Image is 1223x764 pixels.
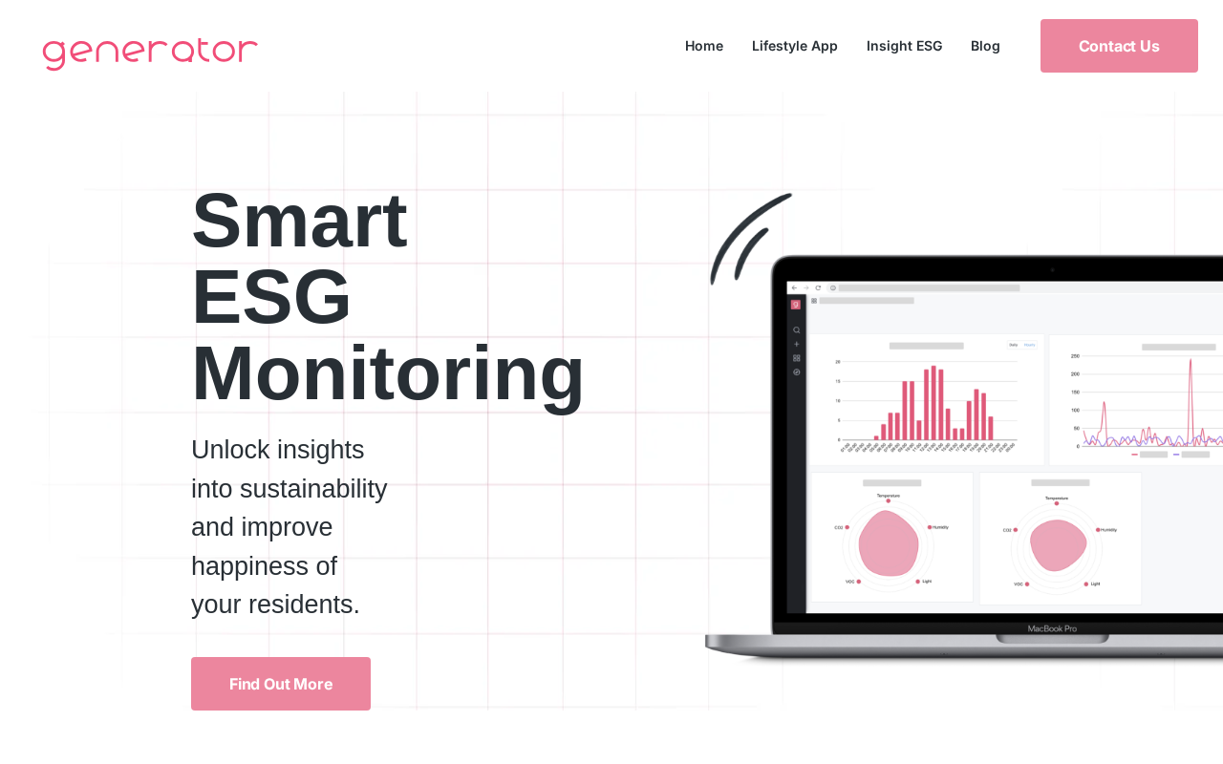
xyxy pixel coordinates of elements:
a: Find Out More [191,657,371,711]
span: Find Out More [229,676,333,691]
p: Unlock insights into sustainability and improve happiness of your residents. [191,431,394,625]
a: Blog [956,32,1015,58]
a: Lifestyle App [738,32,852,58]
a: Insight ESG [852,32,956,58]
a: Home [671,32,738,58]
span: Contact Us [1079,38,1160,53]
a: Contact Us [1041,19,1198,73]
h2: Smart ESG Monitoring [191,182,489,412]
nav: Menu [671,32,1015,58]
